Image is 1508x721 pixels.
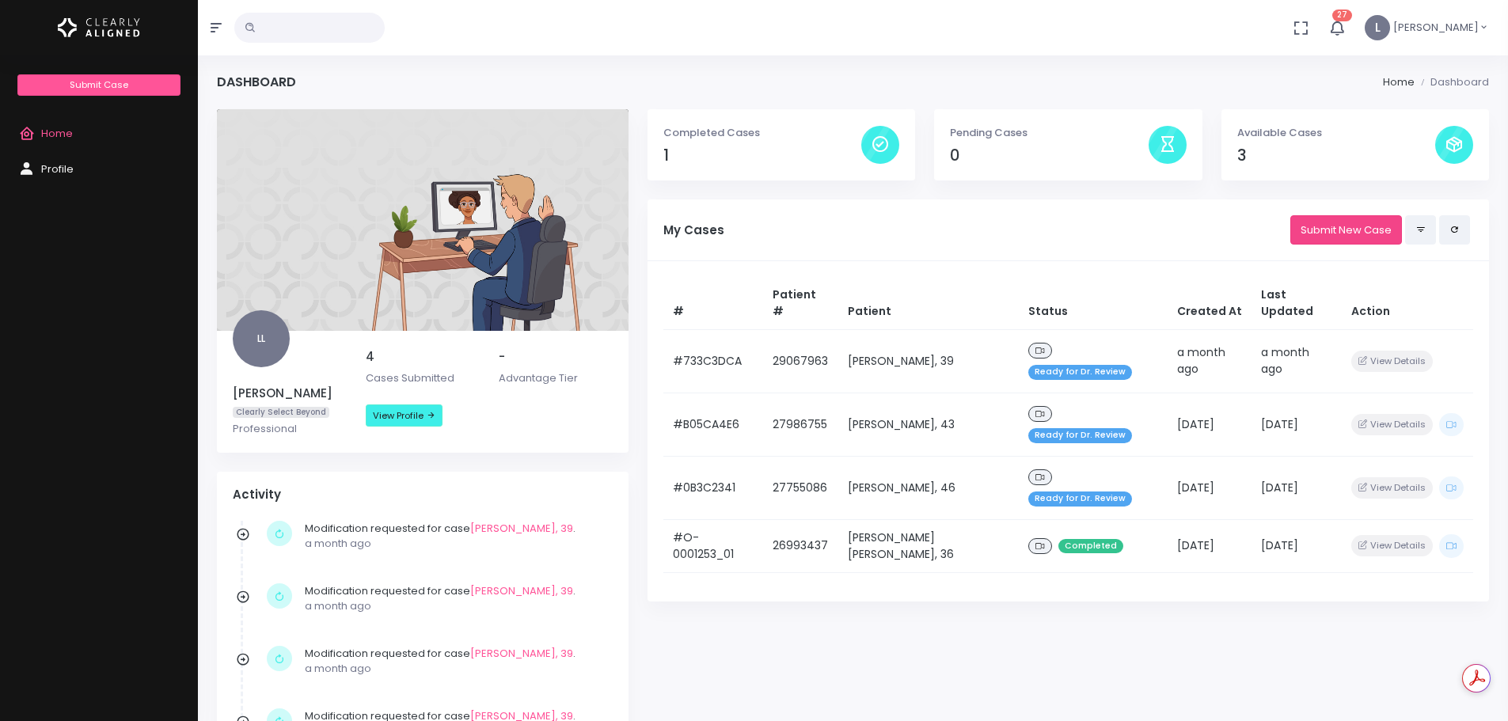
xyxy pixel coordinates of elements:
[499,370,613,386] p: Advantage Tier
[1028,491,1132,507] span: Ready for Dr. Review
[470,583,573,598] a: [PERSON_NAME], 39
[1393,20,1479,36] span: [PERSON_NAME]
[1168,456,1252,519] td: [DATE]
[950,146,1148,165] h4: 0
[763,393,838,456] td: 27986755
[1028,365,1132,380] span: Ready for Dr. Review
[763,519,838,572] td: 26993437
[663,519,763,572] td: #O-0001253_01
[17,74,180,96] a: Submit Case
[663,329,763,393] td: #733C3DCA
[663,223,1290,237] h5: My Cases
[1252,393,1341,456] td: [DATE]
[233,407,329,419] span: Clearly Select Beyond
[763,277,838,330] th: Patient #
[470,646,573,661] a: [PERSON_NAME], 39
[366,350,480,364] h5: 4
[1168,329,1252,393] td: a month ago
[950,125,1148,141] p: Pending Cases
[58,11,140,44] img: Logo Horizontal
[305,521,605,552] div: Modification requested for case .
[70,78,128,91] span: Submit Case
[305,646,605,677] div: Modification requested for case .
[41,126,73,141] span: Home
[1383,74,1415,90] li: Home
[1252,329,1341,393] td: a month ago
[1252,456,1341,519] td: [DATE]
[838,456,1018,519] td: [PERSON_NAME], 46
[1168,277,1252,330] th: Created At
[366,404,443,427] a: View Profile
[305,583,605,614] div: Modification requested for case .
[838,393,1018,456] td: [PERSON_NAME], 43
[305,536,605,552] p: a month ago
[1252,519,1341,572] td: [DATE]
[233,310,290,367] span: LL
[233,421,347,437] p: Professional
[1351,414,1433,435] button: View Details
[1415,74,1489,90] li: Dashboard
[1351,477,1433,499] button: View Details
[663,146,861,165] h4: 1
[1019,277,1168,330] th: Status
[1332,9,1352,21] span: 27
[1351,535,1433,556] button: View Details
[1237,125,1435,141] p: Available Cases
[1342,277,1473,330] th: Action
[1168,519,1252,572] td: [DATE]
[838,277,1018,330] th: Patient
[1028,428,1132,443] span: Ready for Dr. Review
[838,519,1018,572] td: [PERSON_NAME] [PERSON_NAME], 36
[663,277,763,330] th: #
[233,488,613,502] h4: Activity
[763,456,838,519] td: 27755086
[1168,393,1252,456] td: [DATE]
[1365,15,1390,40] span: L
[1237,146,1435,165] h4: 3
[470,521,573,536] a: [PERSON_NAME], 39
[41,161,74,176] span: Profile
[663,125,861,141] p: Completed Cases
[1290,215,1402,245] a: Submit New Case
[305,661,605,677] p: a month ago
[838,329,1018,393] td: [PERSON_NAME], 39
[663,456,763,519] td: #0B3C2341
[217,74,296,89] h4: Dashboard
[1351,351,1433,372] button: View Details
[366,370,480,386] p: Cases Submitted
[663,393,763,456] td: #B05CA4E6
[499,350,613,364] h5: -
[305,598,605,614] p: a month ago
[1058,539,1123,554] span: Completed
[763,329,838,393] td: 29067963
[1252,277,1341,330] th: Last Updated
[233,386,347,400] h5: [PERSON_NAME]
